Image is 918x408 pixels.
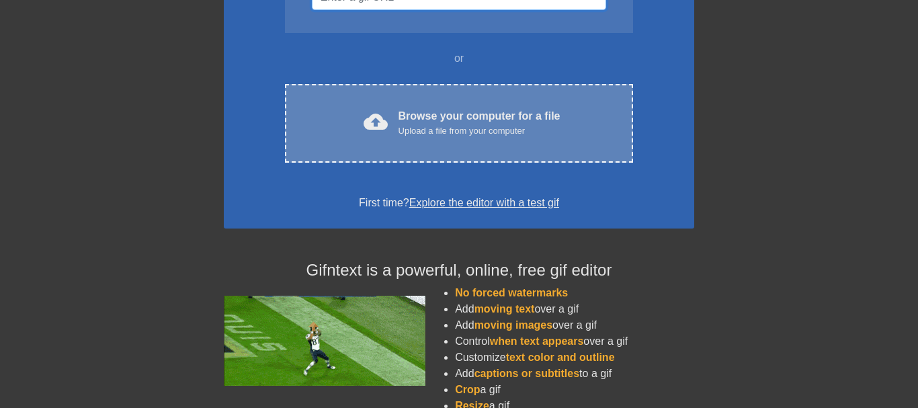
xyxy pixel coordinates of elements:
[455,382,694,398] li: a gif
[506,352,615,363] span: text color and outline
[474,368,579,379] span: captions or subtitles
[224,296,425,386] img: football_small.gif
[399,108,560,138] div: Browse your computer for a file
[241,195,677,211] div: First time?
[399,124,560,138] div: Upload a file from your computer
[364,110,388,134] span: cloud_upload
[455,384,480,395] span: Crop
[455,287,568,298] span: No forced watermarks
[474,303,535,315] span: moving text
[455,366,694,382] li: Add to a gif
[455,350,694,366] li: Customize
[455,301,694,317] li: Add over a gif
[224,261,694,280] h4: Gifntext is a powerful, online, free gif editor
[474,319,552,331] span: moving images
[259,50,659,67] div: or
[455,317,694,333] li: Add over a gif
[455,333,694,350] li: Control over a gif
[490,335,584,347] span: when text appears
[409,197,559,208] a: Explore the editor with a test gif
